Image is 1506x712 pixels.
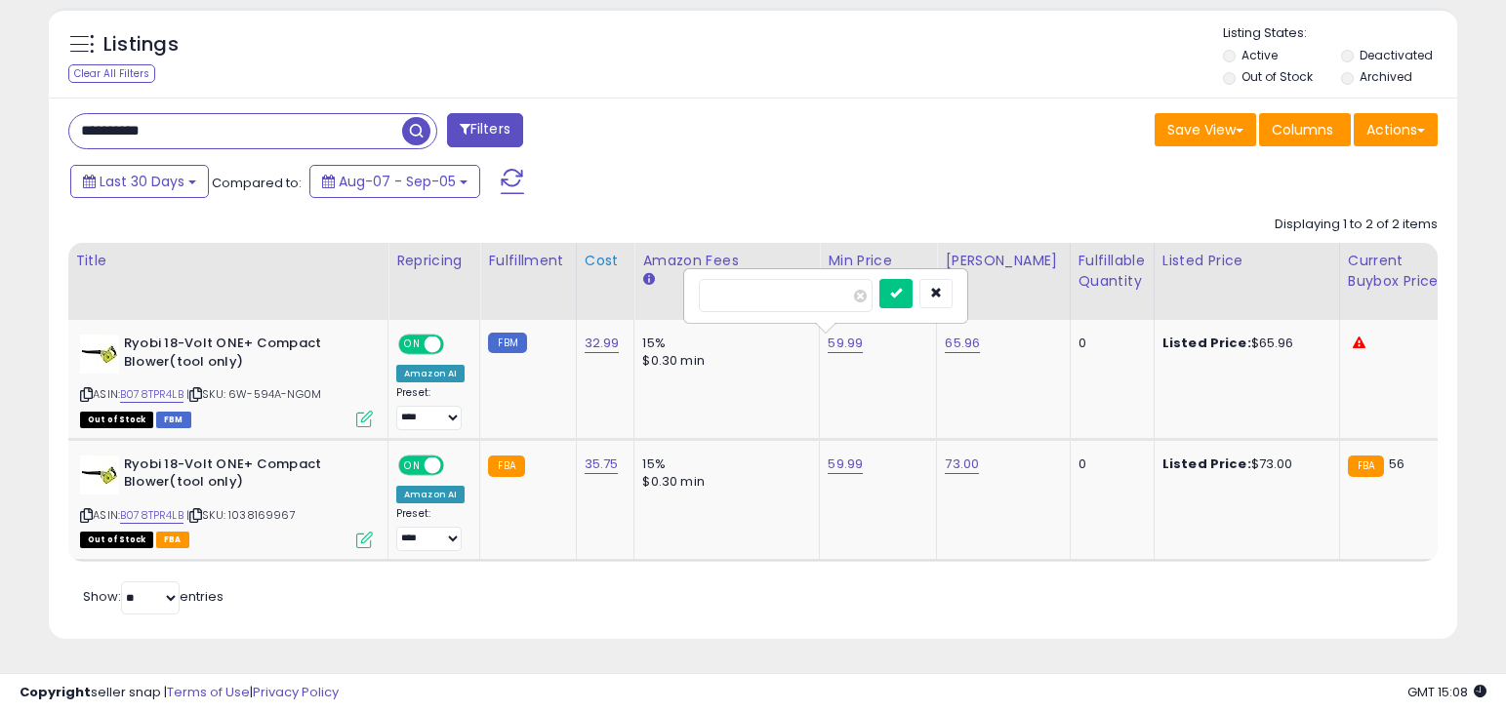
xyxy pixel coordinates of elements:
[80,335,373,425] div: ASIN:
[1155,113,1256,146] button: Save View
[120,386,183,403] a: B078TPR4LB
[585,455,619,474] a: 35.75
[642,352,804,370] div: $0.30 min
[186,386,321,402] span: | SKU: 6W-594A-NG0M
[396,486,465,503] div: Amazon AI
[80,455,373,546] div: ASIN:
[1162,455,1324,473] div: $73.00
[1348,251,1448,292] div: Current Buybox Price
[1241,47,1278,63] label: Active
[400,336,425,353] span: ON
[156,532,189,548] span: FBA
[945,251,1061,271] div: [PERSON_NAME]
[186,507,296,523] span: | SKU: 1038169967
[945,455,979,474] a: 73.00
[70,165,209,198] button: Last 30 Days
[1354,113,1438,146] button: Actions
[828,334,863,353] a: 59.99
[1079,251,1146,292] div: Fulfillable Quantity
[124,455,361,496] b: Ryobi 18-Volt ONE+ Compact Blower(tool only)
[1360,68,1412,85] label: Archived
[75,251,380,271] div: Title
[1275,216,1438,234] div: Displaying 1 to 2 of 2 items
[20,683,91,701] strong: Copyright
[488,455,524,477] small: FBA
[1162,251,1331,271] div: Listed Price
[1360,47,1433,63] label: Deactivated
[828,251,928,271] div: Min Price
[447,113,523,147] button: Filters
[642,271,654,289] small: Amazon Fees.
[1162,455,1251,473] b: Listed Price:
[68,64,155,83] div: Clear All Filters
[120,507,183,524] a: B078TPR4LB
[1079,335,1139,352] div: 0
[441,336,472,353] span: OFF
[945,334,980,353] a: 65.96
[80,335,119,374] img: 31VRRKSDf4L._SL40_.jpg
[339,172,456,191] span: Aug-07 - Sep-05
[80,412,153,428] span: All listings that are currently out of stock and unavailable for purchase on Amazon
[212,174,302,192] span: Compared to:
[1348,455,1384,477] small: FBA
[396,251,471,271] div: Repricing
[488,333,526,353] small: FBM
[1259,113,1351,146] button: Columns
[642,455,804,473] div: 15%
[828,455,863,474] a: 59.99
[441,456,472,473] span: OFF
[20,684,339,702] div: seller snap | |
[156,412,191,428] span: FBM
[1241,68,1313,85] label: Out of Stock
[83,587,224,606] span: Show: entries
[1272,120,1333,139] span: Columns
[1223,24,1457,43] p: Listing States:
[1162,335,1324,352] div: $65.96
[642,335,804,352] div: 15%
[103,31,179,59] h5: Listings
[124,335,361,376] b: Ryobi 18-Volt ONE+ Compact Blower(tool only)
[1162,334,1251,352] b: Listed Price:
[642,473,804,491] div: $0.30 min
[309,165,480,198] button: Aug-07 - Sep-05
[253,683,339,701] a: Privacy Policy
[1079,455,1139,473] div: 0
[80,532,153,548] span: All listings that are currently out of stock and unavailable for purchase on Amazon
[167,683,250,701] a: Terms of Use
[80,455,119,494] img: 31VRRKSDf4L._SL40_.jpg
[396,507,465,551] div: Preset:
[396,365,465,382] div: Amazon AI
[1407,683,1486,701] span: 2025-10-12 15:08 GMT
[400,456,425,473] span: ON
[396,386,465,430] div: Preset:
[1389,455,1404,473] span: 56
[488,251,567,271] div: Fulfillment
[585,334,620,353] a: 32.99
[642,251,811,271] div: Amazon Fees
[100,172,184,191] span: Last 30 Days
[585,251,627,271] div: Cost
